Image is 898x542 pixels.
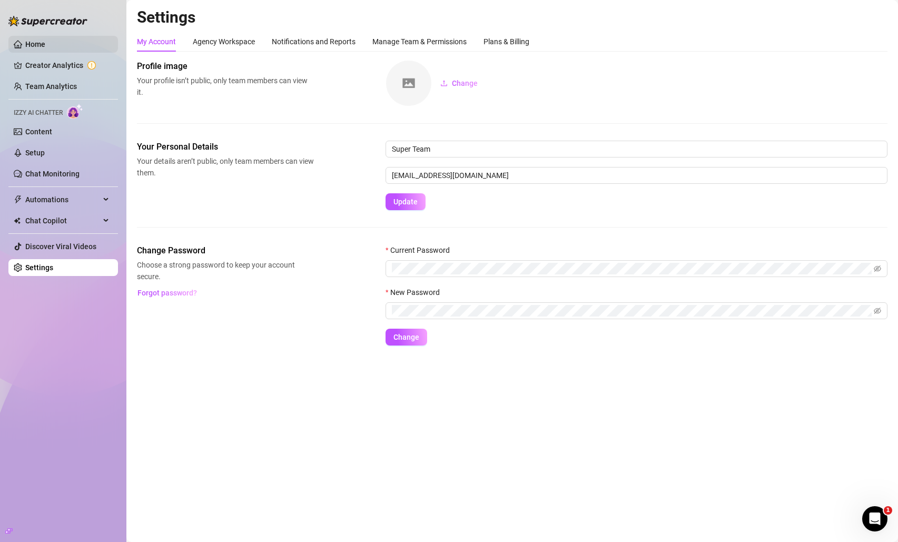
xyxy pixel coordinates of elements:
span: Change [393,333,419,341]
label: Current Password [386,244,457,256]
img: logo-BBDzfeDw.svg [8,16,87,26]
span: eye-invisible [874,265,881,272]
span: Choose a strong password to keep your account secure. [137,259,314,282]
span: Profile image [137,60,314,73]
span: Your details aren’t public, only team members can view them. [137,155,314,179]
img: AI Chatter [67,104,83,119]
a: Team Analytics [25,82,77,91]
div: Manage Team & Permissions [372,36,467,47]
input: Enter name [386,141,887,157]
label: New Password [386,287,447,298]
span: Change Password [137,244,314,257]
input: New Password [392,305,872,317]
button: Change [386,329,427,346]
button: Forgot password? [137,284,197,301]
a: Creator Analytics exclamation-circle [25,57,110,74]
img: Chat Copilot [14,217,21,224]
div: Plans & Billing [483,36,529,47]
a: Chat Monitoring [25,170,80,178]
button: Change [432,75,486,92]
a: Setup [25,149,45,157]
a: Home [25,40,45,48]
span: Chat Copilot [25,212,100,229]
a: Discover Viral Videos [25,242,96,251]
span: Update [393,198,418,206]
span: 1 [884,506,892,515]
div: Notifications and Reports [272,36,356,47]
img: square-placeholder.png [386,61,431,106]
a: Content [25,127,52,136]
span: Your Personal Details [137,141,314,153]
span: Izzy AI Chatter [14,108,63,118]
input: Enter new email [386,167,887,184]
a: Settings [25,263,53,272]
span: upload [440,80,448,87]
div: My Account [137,36,176,47]
span: build [5,527,13,535]
span: Forgot password? [137,289,197,297]
span: Change [452,79,478,87]
h2: Settings [137,7,887,27]
span: eye-invisible [874,307,881,314]
input: Current Password [392,263,872,274]
span: thunderbolt [14,195,22,204]
div: Agency Workspace [193,36,255,47]
span: Automations [25,191,100,208]
iframe: Intercom live chat [862,506,887,531]
span: Your profile isn’t public, only team members can view it. [137,75,314,98]
button: Update [386,193,426,210]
